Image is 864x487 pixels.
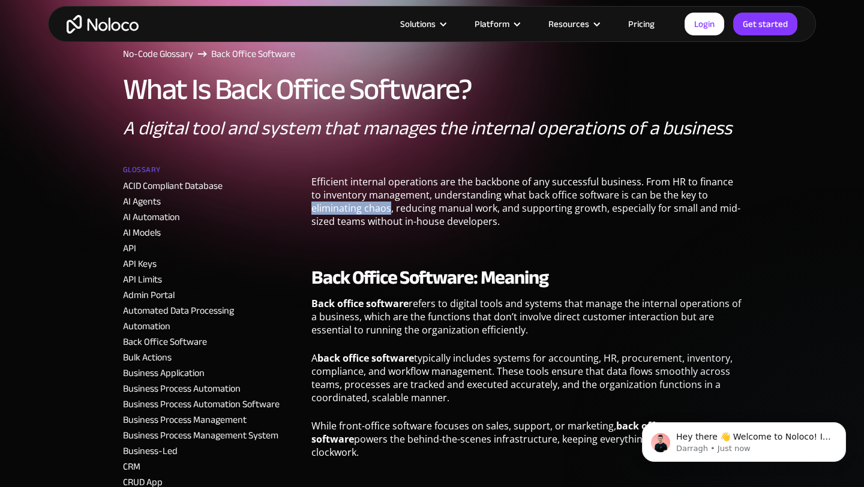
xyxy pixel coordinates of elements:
[123,239,136,257] a: API
[123,458,140,476] a: CRM
[123,270,162,288] a: API Limits
[123,411,247,429] a: Business Process Management
[460,16,533,32] div: Platform
[67,15,139,34] a: home
[123,224,161,242] a: AI Models
[123,380,241,398] a: Business Process Automation
[123,73,472,106] h1: What Is Back Office Software?
[548,16,589,32] div: Resources
[311,297,742,345] p: refers to digital tools and systems that manage the internal operations of a business, which are ...
[475,16,509,32] div: Platform
[624,397,864,481] iframe: Intercom notifications message
[123,286,175,304] a: Admin Portal
[613,16,670,32] a: Pricing
[123,177,223,195] a: ACID Compliant Database
[123,302,234,320] a: Automated Data Processing
[123,333,207,351] a: Back Office Software
[123,47,193,61] a: No-Code Glossary
[385,16,460,32] div: Solutions
[533,16,613,32] div: Resources
[123,255,157,273] a: API Keys
[123,426,278,444] a: Business Process Management System
[123,208,180,226] a: AI Automation
[733,13,797,35] a: Get started
[123,317,170,335] a: Automation
[123,193,161,211] a: AI Agents
[311,419,742,468] p: While front-office software focuses on sales, support, or marketing, powers the behind-the-scenes...
[123,161,302,179] a: Glossary
[311,175,742,237] p: Efficient internal operations are the backbone of any successful business. From HR to finance to ...
[311,297,409,310] strong: Back office software
[211,47,295,61] div: Back Office Software
[123,395,280,413] a: Business Process Automation Software
[123,161,161,179] h2: Glossary
[123,442,178,460] a: Business-Led
[123,364,205,382] a: Business Application
[685,13,724,35] a: Login
[123,118,732,139] p: A digital tool and system that manages the internal operations of a business
[311,351,742,413] p: A typically includes systems for accounting, HR, procurement, inventory, compliance, and workflow...
[400,16,436,32] div: Solutions
[311,260,548,296] strong: Back Office Software: Meaning
[311,419,668,446] strong: back office software
[123,348,172,366] a: Bulk Actions
[317,351,414,365] strong: back office software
